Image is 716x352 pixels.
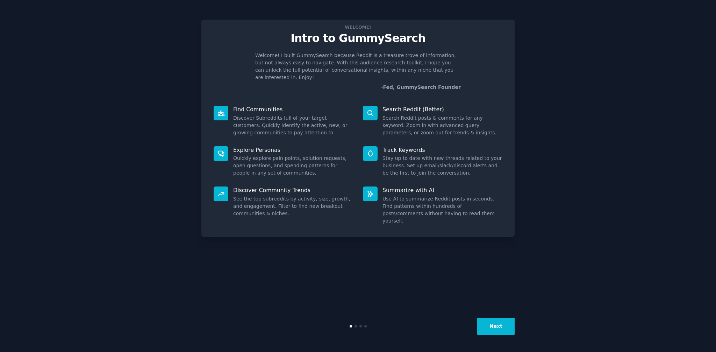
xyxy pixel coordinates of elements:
p: Discover Community Trends [233,186,353,194]
dd: Quickly explore pain points, solution requests, open questions, and spending patterns for people ... [233,155,353,177]
p: Search Reddit (Better) [382,106,502,113]
p: Track Keywords [382,146,502,154]
dd: See the top subreddits by activity, size, growth, and engagement. Filter to find new breakout com... [233,195,353,217]
p: Find Communities [233,106,353,113]
a: Fed, GummySearch Founder [383,84,461,90]
p: Welcome! I built GummySearch because Reddit is a treasure trove of information, but not always ea... [255,52,461,81]
dd: Stay up to date with new threads related to your business. Set up email/slack/discord alerts and ... [382,155,502,177]
dd: Use AI to summarize Reddit posts in seconds. Find patterns within hundreds of posts/comments with... [382,195,502,225]
span: Welcome! [344,23,372,31]
div: - [381,84,461,91]
button: Next [477,318,515,335]
p: Intro to GummySearch [209,32,507,44]
p: Summarize with AI [382,186,502,194]
p: Explore Personas [233,146,353,154]
dd: Discover Subreddits full of your target customers. Quickly identify the active, new, or growing c... [233,114,353,136]
dd: Search Reddit posts & comments for any keyword. Zoom in with advanced query parameters, or zoom o... [382,114,502,136]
